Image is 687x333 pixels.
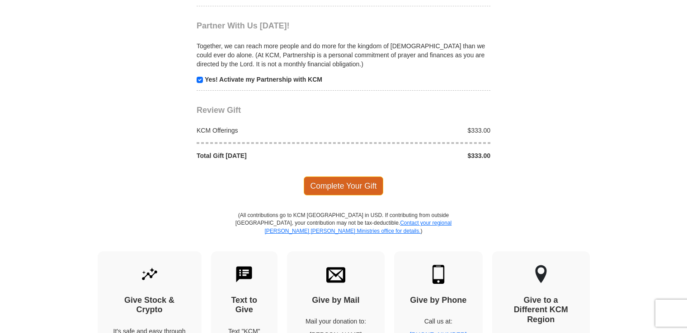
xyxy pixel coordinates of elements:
[205,76,322,83] strong: Yes! Activate my Partnership with KCM
[235,212,452,251] p: (All contributions go to KCM [GEOGRAPHIC_DATA] in USD. If contributing from outside [GEOGRAPHIC_D...
[429,265,448,284] img: mobile.svg
[264,220,452,234] a: Contact your regional [PERSON_NAME] [PERSON_NAME] Ministries office for details.
[304,176,384,195] span: Complete Your Gift
[113,296,186,315] h4: Give Stock & Crypto
[303,317,369,326] p: Mail your donation to:
[192,126,344,135] div: KCM Offerings
[535,265,547,284] img: other-region
[197,42,490,69] p: Together, we can reach more people and do more for the kingdom of [DEMOGRAPHIC_DATA] than we coul...
[197,106,241,115] span: Review Gift
[235,265,254,284] img: text-to-give.svg
[192,151,344,160] div: Total Gift [DATE]
[140,265,159,284] img: give-by-stock.svg
[508,296,574,325] h4: Give to a Different KCM Region
[303,296,369,305] h4: Give by Mail
[410,317,467,326] p: Call us at:
[410,296,467,305] h4: Give by Phone
[343,151,495,160] div: $333.00
[197,21,290,30] span: Partner With Us [DATE]!
[227,296,262,315] h4: Text to Give
[343,126,495,135] div: $333.00
[326,265,345,284] img: envelope.svg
